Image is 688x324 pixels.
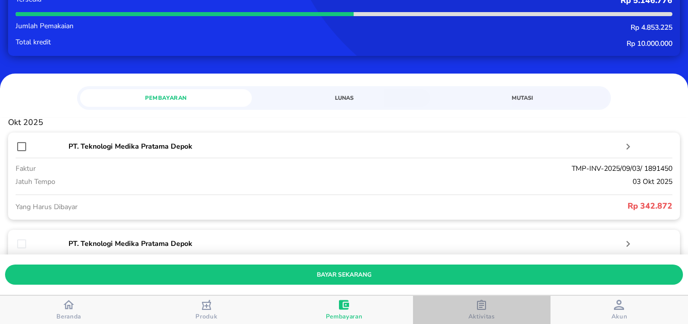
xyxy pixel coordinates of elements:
[289,163,672,174] p: TMP-INV-2025/09/03/ 1891450
[56,312,81,320] span: Beranda
[80,89,252,107] a: Pembayaran
[264,93,424,103] span: Lunas
[326,312,363,320] span: Pembayaran
[468,312,495,320] span: Aktivitas
[16,23,289,30] p: Jumlah Pemakaian
[16,176,289,187] p: jatuh tempo
[16,163,289,174] p: faktur
[68,141,622,152] p: PT. Teknologi Medika Pratama Depok
[195,312,217,320] span: Produk
[77,86,611,107] div: simple tabs
[13,270,675,280] span: bayar sekarang
[68,238,622,249] p: PT. Teknologi Medika Pratama Depok
[442,93,602,103] span: Mutasi
[258,89,430,107] a: Lunas
[86,93,246,103] span: Pembayaran
[275,296,412,324] button: Pembayaran
[436,89,608,107] a: Mutasi
[611,312,628,320] span: Akun
[413,296,551,324] button: Aktivitas
[16,202,344,212] p: Yang Harus Dibayar
[137,296,275,324] button: Produk
[5,265,683,285] button: bayar sekarang
[289,39,672,48] p: Rp 10.000.000
[289,23,672,32] p: Rp 4.853.225
[8,118,680,127] p: Okt 2025
[289,176,672,187] p: 03 Okt 2025
[16,39,289,46] p: Total kredit
[344,200,672,212] p: Rp 342.872
[551,296,688,324] button: Akun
